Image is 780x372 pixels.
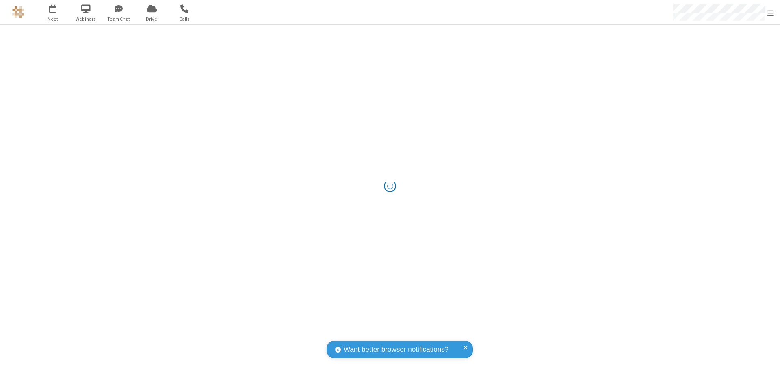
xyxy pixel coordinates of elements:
[169,15,200,23] span: Calls
[71,15,101,23] span: Webinars
[12,6,24,18] img: QA Selenium DO NOT DELETE OR CHANGE
[38,15,68,23] span: Meet
[344,344,448,355] span: Want better browser notifications?
[104,15,134,23] span: Team Chat
[136,15,167,23] span: Drive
